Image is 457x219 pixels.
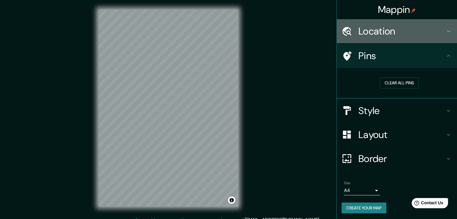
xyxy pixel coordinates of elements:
[358,50,445,62] h4: Pins
[358,153,445,165] h4: Border
[99,10,238,207] canvas: Map
[337,123,457,147] div: Layout
[358,105,445,117] h4: Style
[380,77,419,88] button: Clear all pins
[411,8,416,13] img: pin-icon.png
[337,44,457,68] div: Pins
[344,180,350,185] label: Size
[358,129,445,141] h4: Layout
[404,196,450,212] iframe: Help widget launcher
[337,19,457,43] div: Location
[342,202,386,214] button: Create your map
[337,99,457,123] div: Style
[344,186,380,195] div: A4
[378,4,416,16] h4: Mappin
[358,25,445,37] h4: Location
[228,196,235,204] button: Toggle attribution
[337,147,457,171] div: Border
